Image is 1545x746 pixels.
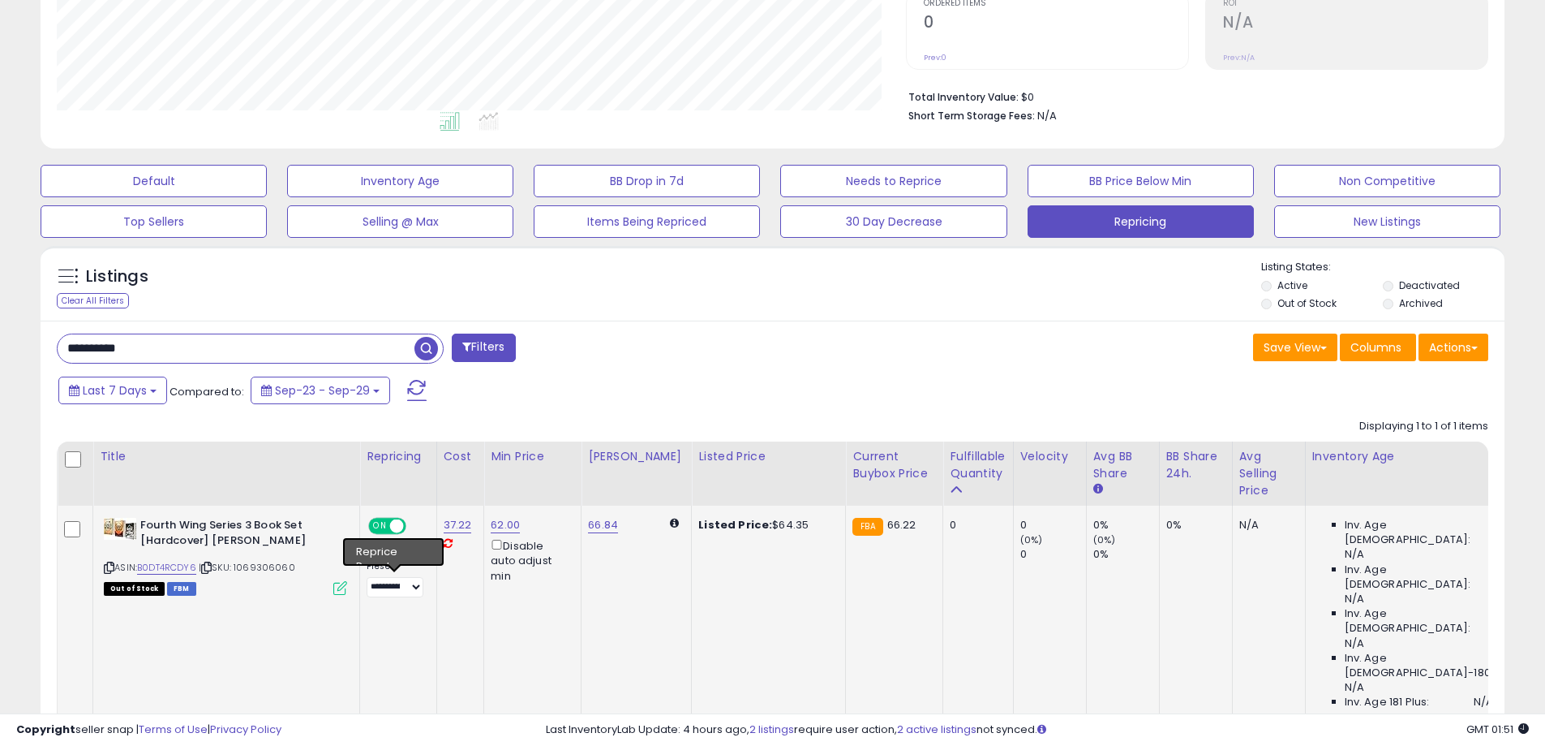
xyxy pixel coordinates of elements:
div: BB Share 24h. [1166,448,1225,482]
button: BB Price Below Min [1028,165,1254,197]
div: Disable auto adjust min [491,537,569,584]
div: 0 [1020,518,1086,533]
button: Selling @ Max [287,205,513,238]
button: BB Drop in 7d [534,165,760,197]
button: Top Sellers [41,205,267,238]
div: [PERSON_NAME] [588,448,685,465]
button: Inventory Age [287,165,513,197]
span: OFF [404,520,430,533]
b: Fourth Wing Series 3 Book Set [Hardcover] [PERSON_NAME] [140,518,337,552]
span: Columns [1350,339,1401,356]
span: 66.22 [887,517,916,533]
button: Sep-23 - Sep-29 [251,377,390,404]
div: seller snap | | [16,722,281,738]
div: 0 [1020,547,1086,562]
a: Privacy Policy [210,722,281,737]
div: Current Buybox Price [852,448,936,482]
div: Displaying 1 to 1 of 1 items [1359,419,1488,434]
small: Prev: 0 [924,53,946,63]
div: Avg BB Share [1093,448,1152,482]
h2: N/A [1223,13,1487,35]
div: Inventory Age [1312,448,1499,465]
span: Sep-23 - Sep-29 [275,382,370,399]
small: (0%) [1093,533,1116,546]
div: $64.35 [698,518,833,533]
a: 37.22 [444,517,472,533]
p: Listing States: [1261,260,1504,275]
span: All listings that are currently out of stock and unavailable for purchase on Amazon [104,582,165,596]
small: Avg BB Share. [1093,482,1103,497]
button: Items Being Repriced [534,205,760,238]
span: N/A [1474,695,1493,709]
div: Min Price [491,448,574,465]
a: Terms of Use [139,722,208,737]
span: Inv. Age [DEMOGRAPHIC_DATA]: [1345,518,1493,547]
a: 2 listings [749,722,794,737]
span: Last 7 Days [83,382,147,399]
small: Prev: N/A [1223,53,1255,63]
li: $0 [908,86,1476,106]
a: B0DT4RCDY6 [137,561,196,575]
button: 30 Day Decrease [780,205,1006,238]
div: Title [100,448,353,465]
div: Velocity [1020,448,1079,465]
span: Inv. Age [DEMOGRAPHIC_DATA]: [1345,606,1493,636]
div: Repricing [367,448,430,465]
div: ASIN: [104,518,347,593]
label: Archived [1399,296,1443,310]
div: 0 [950,518,1000,533]
span: N/A [1345,592,1364,606]
div: N/A [1239,518,1293,533]
span: Inv. Age 181 Plus: [1345,695,1430,709]
button: Default [41,165,267,197]
span: N/A [1345,680,1364,695]
div: Win BuyBox [367,543,424,558]
div: Fulfillable Quantity [950,448,1006,482]
div: Clear All Filters [57,293,129,308]
button: Columns [1340,334,1416,361]
span: N/A [1345,547,1364,562]
a: 2 active listings [897,722,976,737]
button: Non Competitive [1274,165,1500,197]
div: 0% [1093,518,1159,533]
div: Cost [444,448,478,465]
button: New Listings [1274,205,1500,238]
strong: Copyright [16,722,75,737]
button: Actions [1418,334,1488,361]
span: Compared to: [170,384,244,399]
button: Save View [1253,334,1337,361]
b: Total Inventory Value: [908,90,1019,104]
div: 0% [1093,547,1159,562]
a: 62.00 [491,517,520,533]
span: FBM [167,582,196,596]
span: | SKU: 1069306060 [199,561,295,574]
span: N/A [1037,108,1057,123]
label: Active [1277,278,1307,292]
h5: Listings [86,265,148,288]
span: N/A [1345,636,1364,651]
button: Repricing [1028,205,1254,238]
button: Last 7 Days [58,377,167,404]
h2: 0 [924,13,1188,35]
span: Inv. Age [DEMOGRAPHIC_DATA]-180: [1345,651,1493,680]
small: (0%) [1020,533,1043,546]
div: 0% [1166,518,1220,533]
div: Last InventoryLab Update: 4 hours ago, require user action, not synced. [546,722,1529,738]
span: 2025-10-8 01:51 GMT [1466,722,1529,737]
div: Preset: [367,561,424,597]
button: Filters [452,334,515,362]
label: Out of Stock [1277,296,1337,310]
button: Needs to Reprice [780,165,1006,197]
small: FBA [852,518,882,536]
b: Short Term Storage Fees: [908,109,1035,123]
span: ON [370,520,390,533]
a: 66.84 [588,517,618,533]
div: Avg Selling Price [1239,448,1298,499]
div: Listed Price [698,448,839,465]
b: Listed Price: [698,517,772,533]
img: 41GbtVvx9iL._SL40_.jpg [104,518,136,540]
span: Inv. Age [DEMOGRAPHIC_DATA]: [1345,563,1493,592]
label: Deactivated [1399,278,1460,292]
